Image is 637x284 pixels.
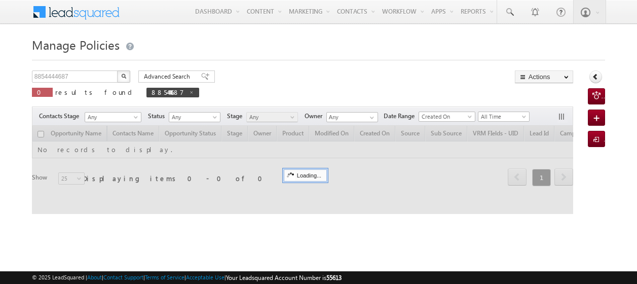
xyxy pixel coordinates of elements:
span: Any [169,113,217,122]
span: Advanced Search [144,72,193,81]
span: Status [148,112,169,121]
span: Contacts Stage [39,112,83,121]
input: Type to Search [326,112,378,122]
a: Terms of Service [145,274,184,280]
span: All Time [478,112,527,121]
span: Date Range [384,112,419,121]
span: © 2025 LeadSquared | | | | | [32,273,342,282]
span: Stage [227,112,246,121]
button: Actions [515,70,573,83]
span: 55613 [326,274,342,281]
span: Any [85,113,138,122]
a: Any [246,112,298,122]
span: 0 [37,88,48,96]
a: Any [85,112,141,122]
a: About [87,274,102,280]
a: Show All Items [364,113,377,123]
img: Search [121,74,126,79]
span: results found [55,88,136,96]
a: Created On [419,112,475,122]
a: Contact Support [103,274,143,280]
a: All Time [478,112,530,122]
span: Created On [419,112,472,121]
div: Loading... [284,169,327,182]
a: Acceptable Use [186,274,224,280]
a: Any [169,112,220,122]
span: 8854444687 [152,88,184,96]
span: Any [247,113,295,122]
span: Your Leadsquared Account Number is [226,274,342,281]
span: Owner [305,112,326,121]
span: Manage Policies [32,37,120,53]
